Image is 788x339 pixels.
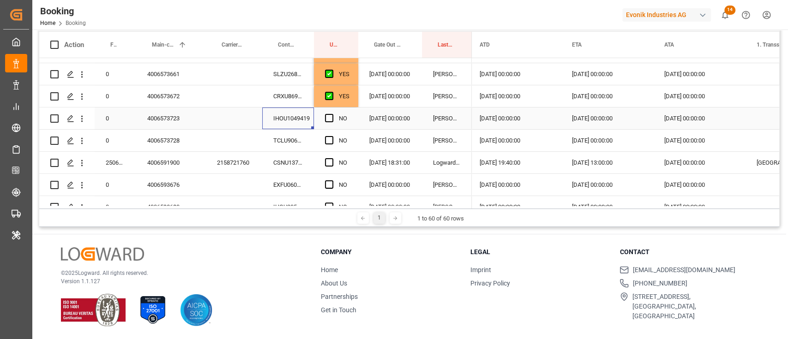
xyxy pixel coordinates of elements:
div: [DATE] 00:00:00 [653,107,746,129]
div: CSNU1377196 [262,152,314,173]
div: [PERSON_NAME] [422,63,472,85]
div: [PERSON_NAME] [422,196,472,218]
a: Home [321,266,338,274]
img: Logward Logo [61,247,144,261]
div: 0 [95,196,136,218]
span: [PHONE_NUMBER] [632,279,687,288]
div: [PERSON_NAME] [422,174,472,196]
div: 4006593680 [136,196,206,218]
div: [DATE] 00:00:00 [561,107,653,129]
div: 4006573661 [136,63,206,85]
div: SLZU2685763 [262,63,314,85]
div: [DATE] 00:00:00 [358,107,422,129]
div: 250608610124 [95,152,136,173]
img: ISO 9001 & ISO 14001 Certification [61,294,126,326]
a: Partnerships [321,293,358,300]
div: Press SPACE to select this row. [39,107,472,130]
div: [DATE] 00:00:00 [358,130,422,151]
div: [DATE] 00:00:00 [561,174,653,196]
div: NO [339,196,347,218]
a: Imprint [470,266,491,274]
div: [DATE] 00:00:00 [653,174,746,196]
div: [DATE] 00:00:00 [358,85,422,107]
p: Version 1.1.127 [61,277,298,285]
div: TCLU9067960 [262,130,314,151]
div: EXFU0600617 [262,174,314,196]
a: Get in Touch [321,306,356,314]
a: About Us [321,280,347,287]
div: IHOU3054857 [262,196,314,218]
a: Privacy Policy [470,280,510,287]
div: [DATE] 00:00:00 [653,63,746,85]
div: [DATE] 00:00:00 [653,196,746,218]
div: [DATE] 00:00:00 [561,130,653,151]
button: Evonik Industries AG [622,6,715,24]
button: Help Center [735,5,756,25]
div: [DATE] 00:00:00 [469,85,561,107]
h3: Company [321,247,459,257]
div: 4006573723 [136,107,206,129]
img: AICPA SOC [180,294,212,326]
div: 0 [95,107,136,129]
div: Press SPACE to select this row. [39,196,472,218]
button: show 14 new notifications [715,5,735,25]
h3: Contact [620,247,758,257]
div: YES [339,64,349,85]
a: Home [40,20,55,26]
span: Container No. [278,42,295,48]
div: NO [339,174,347,196]
div: [DATE] 00:00:00 [561,196,653,218]
div: 0 [95,130,136,151]
span: ATA [664,42,674,48]
span: ATD [480,42,490,48]
div: Logward System [422,152,472,173]
div: NO [339,108,347,129]
div: 4006591900 [136,152,206,173]
div: NO [339,152,347,173]
div: Press SPACE to select this row. [39,152,472,174]
div: 4006573672 [136,85,206,107]
div: [DATE] 00:00:00 [653,152,746,173]
img: ISO 27001 Certification [137,294,169,326]
p: © 2025 Logward. All rights reserved. [61,269,298,277]
div: [DATE] 00:00:00 [469,174,561,196]
div: [DATE] 00:00:00 [469,130,561,151]
span: ETA [572,42,582,48]
div: [PERSON_NAME] [422,85,472,107]
div: [DATE] 00:00:00 [469,196,561,218]
div: [DATE] 00:00:00 [561,85,653,107]
span: 14 [724,6,735,15]
span: Update Last Opened By [330,42,339,48]
div: [DATE] 00:00:00 [358,174,422,196]
div: Booking [40,4,86,18]
span: [EMAIL_ADDRESS][DOMAIN_NAME] [632,265,735,275]
div: 4006593676 [136,174,206,196]
div: CRXU8697306 [262,85,314,107]
div: Press SPACE to select this row. [39,85,472,107]
div: [DATE] 18:31:00 [358,152,422,173]
div: [DATE] 00:00:00 [561,63,653,85]
div: Action [64,41,84,49]
div: Press SPACE to select this row. [39,63,472,85]
div: [DATE] 00:00:00 [469,63,561,85]
span: Main-carriage No. [152,42,174,48]
div: Press SPACE to select this row. [39,174,472,196]
div: 0 [95,85,136,107]
div: 4006573728 [136,130,206,151]
div: YES [339,86,349,107]
div: [PERSON_NAME] [422,130,472,151]
div: [DATE] 00:00:00 [653,85,746,107]
div: [DATE] 00:00:00 [469,107,561,129]
h3: Legal [470,247,608,257]
span: [STREET_ADDRESS], [GEOGRAPHIC_DATA], [GEOGRAPHIC_DATA] [632,292,758,321]
div: Press SPACE to select this row. [39,130,472,152]
div: [PERSON_NAME] [422,107,472,129]
span: Carrier Booking No. [222,42,243,48]
span: Gate Out Full Terminal [374,42,403,48]
div: 2158721760 [206,152,262,173]
div: 1 to 60 of 60 rows [417,214,464,223]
